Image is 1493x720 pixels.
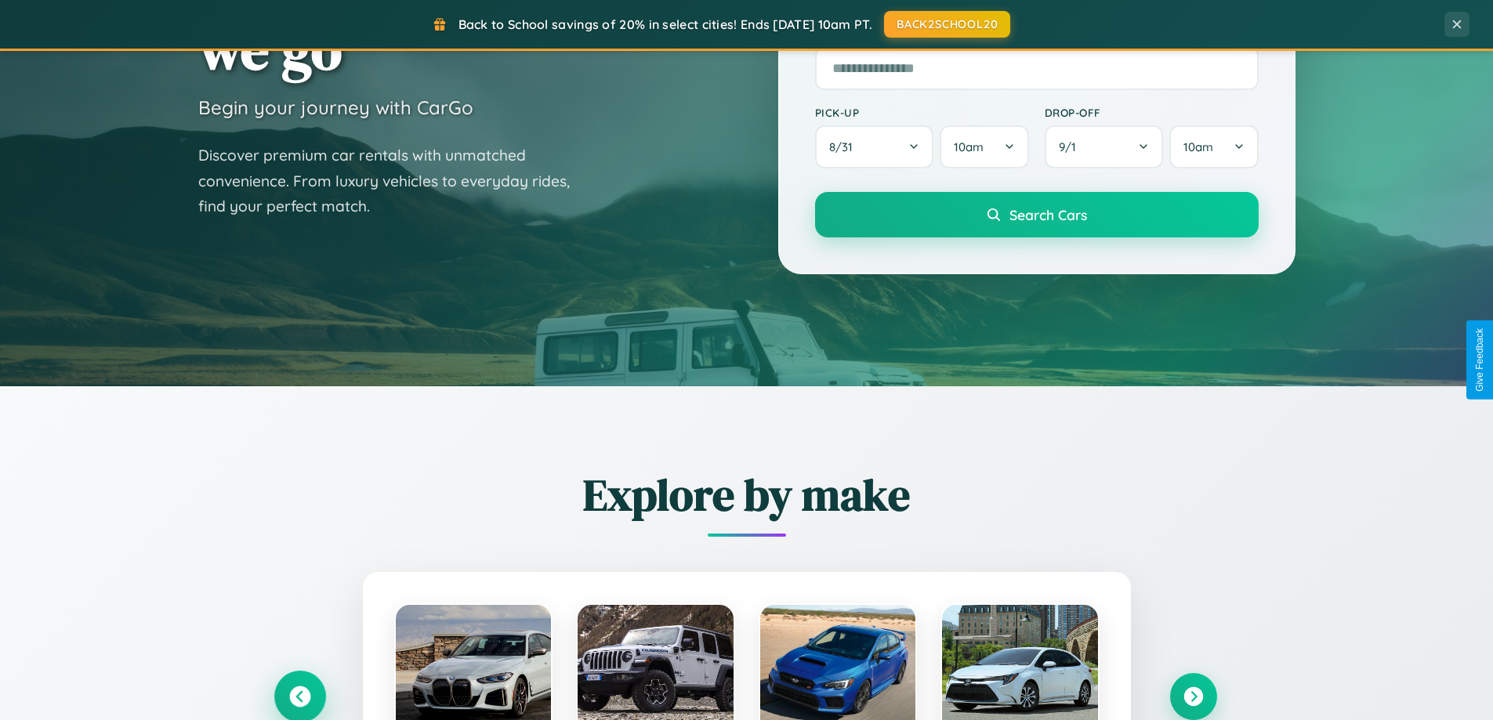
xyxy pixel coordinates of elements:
label: Pick-up [815,106,1029,119]
h3: Begin your journey with CarGo [198,96,473,119]
button: Search Cars [815,192,1259,237]
button: BACK2SCHOOL20 [884,11,1010,38]
span: Back to School savings of 20% in select cities! Ends [DATE] 10am PT. [458,16,872,32]
span: 8 / 31 [829,139,861,154]
label: Drop-off [1045,106,1259,119]
span: 10am [954,139,984,154]
div: Give Feedback [1474,328,1485,392]
span: 9 / 1 [1059,139,1084,154]
h2: Explore by make [277,465,1217,525]
p: Discover premium car rentals with unmatched convenience. From luxury vehicles to everyday rides, ... [198,143,590,219]
button: 10am [940,125,1028,168]
button: 8/31 [815,125,934,168]
span: Search Cars [1009,206,1087,223]
button: 10am [1169,125,1258,168]
span: 10am [1183,139,1213,154]
button: 9/1 [1045,125,1164,168]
